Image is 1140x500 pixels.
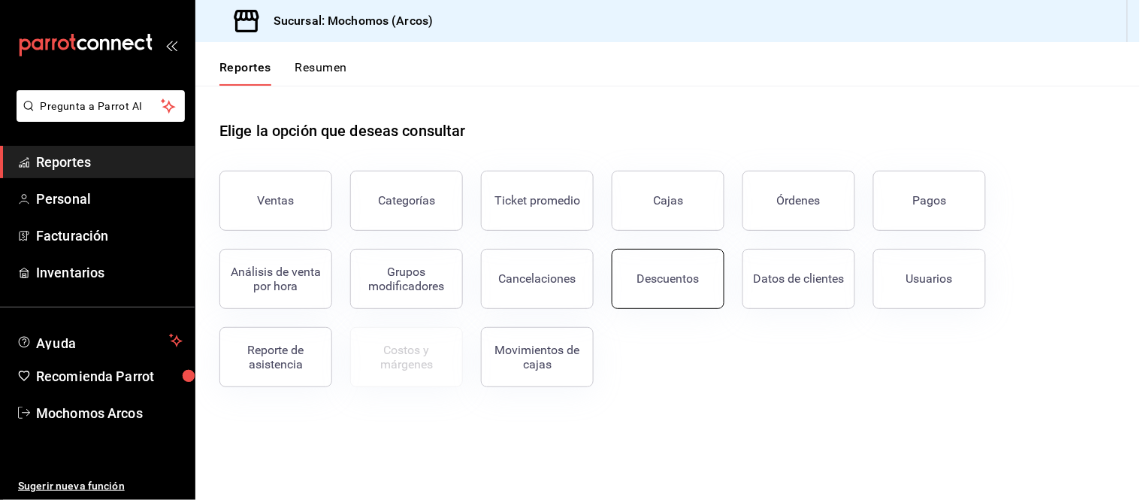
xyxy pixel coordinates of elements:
span: Facturación [36,226,183,246]
div: Cajas [653,193,683,208]
button: Reporte de asistencia [219,327,332,387]
div: Usuarios [906,271,953,286]
div: Ventas [258,193,295,208]
span: Ayuda [36,332,163,350]
button: Contrata inventarios para ver este reporte [350,327,463,387]
div: Reporte de asistencia [229,343,322,371]
span: Inventarios [36,262,183,283]
button: Grupos modificadores [350,249,463,309]
h1: Elige la opción que deseas consultar [219,120,466,142]
button: open_drawer_menu [165,39,177,51]
button: Usuarios [873,249,986,309]
button: Datos de clientes [742,249,855,309]
span: Mochomos Arcos [36,403,183,423]
button: Ventas [219,171,332,231]
div: Movimientos de cajas [491,343,584,371]
div: Grupos modificadores [360,265,453,293]
button: Movimientos de cajas [481,327,594,387]
div: Ticket promedio [494,193,580,208]
div: Datos de clientes [754,271,845,286]
button: Ticket promedio [481,171,594,231]
button: Categorías [350,171,463,231]
button: Pagos [873,171,986,231]
div: navigation tabs [219,60,347,86]
button: Pregunta a Parrot AI [17,90,185,122]
a: Pregunta a Parrot AI [11,109,185,125]
button: Análisis de venta por hora [219,249,332,309]
div: Categorías [378,193,435,208]
button: Descuentos [612,249,724,309]
div: Análisis de venta por hora [229,265,322,293]
span: Personal [36,189,183,209]
div: Descuentos [637,271,700,286]
div: Pagos [913,193,947,208]
span: Recomienda Parrot [36,366,183,386]
button: Reportes [219,60,271,86]
div: Órdenes [777,193,821,208]
button: Resumen [295,60,347,86]
button: Cancelaciones [481,249,594,309]
span: Pregunta a Parrot AI [41,98,162,114]
h3: Sucursal: Mochomos (Arcos) [262,12,433,30]
button: Órdenes [742,171,855,231]
div: Costos y márgenes [360,343,453,371]
span: Reportes [36,152,183,172]
span: Sugerir nueva función [18,478,183,494]
button: Cajas [612,171,724,231]
div: Cancelaciones [499,271,576,286]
